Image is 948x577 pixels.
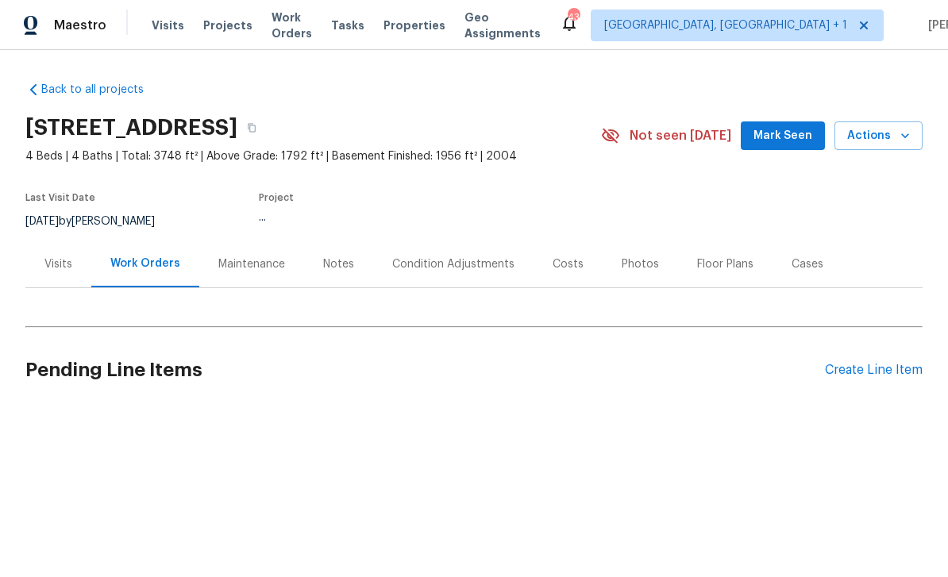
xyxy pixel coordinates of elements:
span: Projects [203,17,252,33]
span: Work Orders [272,10,312,41]
button: Mark Seen [741,121,825,151]
div: Cases [792,256,823,272]
span: 4 Beds | 4 Baths | Total: 3748 ft² | Above Grade: 1792 ft² | Basement Finished: 1956 ft² | 2004 [25,148,601,164]
span: Maestro [54,17,106,33]
span: [DATE] [25,216,59,227]
a: Back to all projects [25,82,178,98]
button: Actions [834,121,923,151]
span: Properties [383,17,445,33]
div: Create Line Item [825,363,923,378]
div: 43 [568,10,579,25]
span: Not seen [DATE] [630,128,731,144]
span: Tasks [331,20,364,31]
div: ... [259,212,564,223]
div: Costs [553,256,584,272]
span: Actions [847,126,910,146]
div: Work Orders [110,256,180,271]
h2: Pending Line Items [25,333,825,407]
span: [GEOGRAPHIC_DATA], [GEOGRAPHIC_DATA] + 1 [604,17,847,33]
div: by [PERSON_NAME] [25,212,174,231]
div: Visits [44,256,72,272]
span: Last Visit Date [25,193,95,202]
span: Visits [152,17,184,33]
h2: [STREET_ADDRESS] [25,120,237,136]
div: Floor Plans [697,256,753,272]
div: Maintenance [218,256,285,272]
span: Project [259,193,294,202]
div: Photos [622,256,659,272]
div: Notes [323,256,354,272]
span: Geo Assignments [464,10,541,41]
span: Mark Seen [753,126,812,146]
button: Copy Address [237,113,266,142]
div: Condition Adjustments [392,256,514,272]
